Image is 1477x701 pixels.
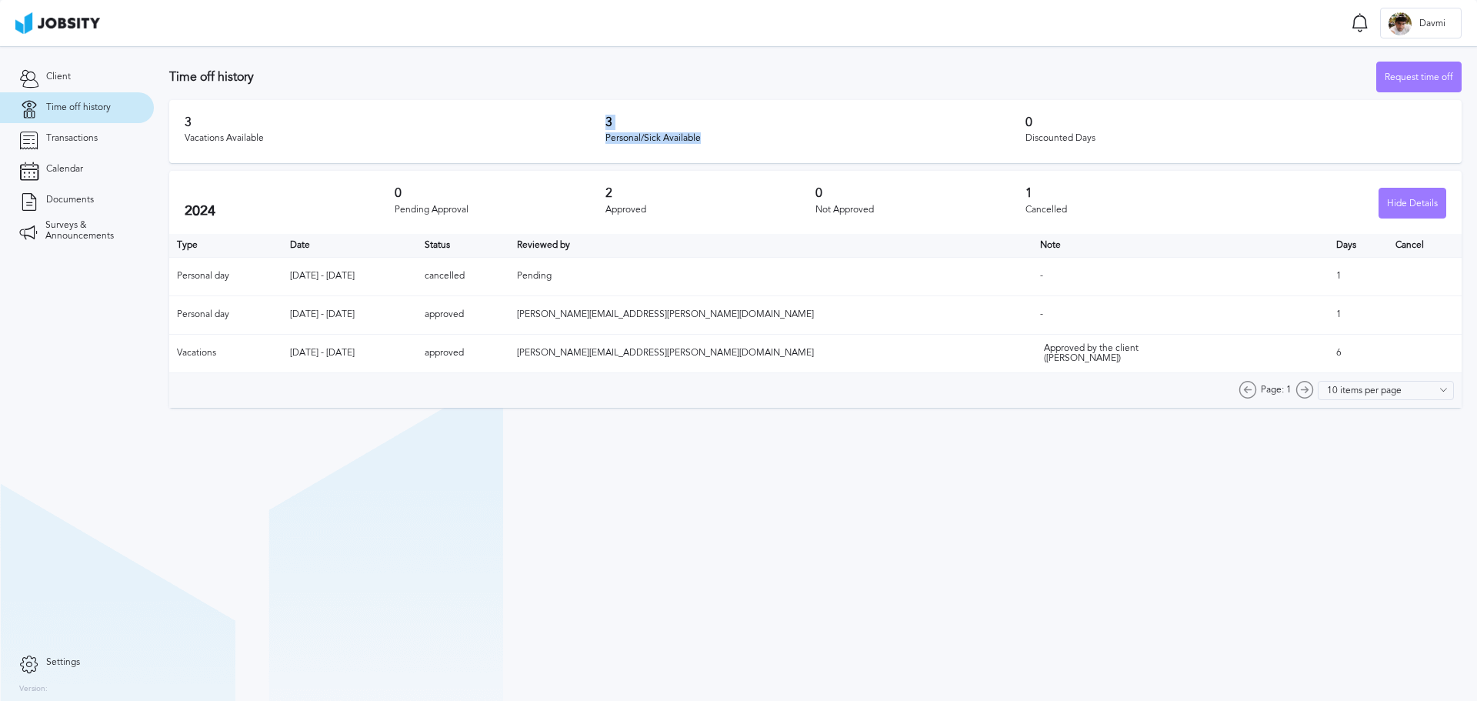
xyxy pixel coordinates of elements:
td: 6 [1329,334,1388,372]
h3: 0 [1025,115,1446,129]
span: Time off history [46,102,111,113]
td: Vacations [169,334,282,372]
div: Hide Details [1379,189,1445,219]
div: Vacations Available [185,133,605,144]
h3: 3 [605,115,1026,129]
span: Davmi [1412,18,1453,29]
td: approved [417,334,510,372]
span: Surveys & Announcements [45,220,135,242]
td: Personal day [169,257,282,295]
td: [DATE] - [DATE] [282,295,416,334]
button: Request time off [1376,62,1462,92]
h2: 2024 [185,203,395,219]
div: Request time off [1377,62,1461,93]
h3: 1 [1025,186,1235,200]
div: Discounted Days [1025,133,1446,144]
div: Cancelled [1025,205,1235,215]
span: Client [46,72,71,82]
h3: 2 [605,186,815,200]
th: Type [169,234,282,257]
span: Transactions [46,133,98,144]
button: DDavmi [1380,8,1462,38]
div: Pending Approval [395,205,605,215]
span: - [1040,270,1043,281]
span: Calendar [46,164,83,175]
th: Toggle SortBy [282,234,416,257]
div: Approved [605,205,815,215]
th: Cancel [1388,234,1462,257]
h3: 0 [395,186,605,200]
div: Approved by the client ([PERSON_NAME]) [1044,343,1198,365]
td: [DATE] - [DATE] [282,334,416,372]
div: Not Approved [815,205,1025,215]
td: approved [417,295,510,334]
td: 1 [1329,295,1388,334]
div: Personal/Sick Available [605,133,1026,144]
span: Settings [46,657,80,668]
h3: 0 [815,186,1025,200]
th: Toggle SortBy [417,234,510,257]
span: Pending [517,270,552,281]
th: Days [1329,234,1388,257]
span: Documents [46,195,94,205]
td: Personal day [169,295,282,334]
span: - [1040,309,1043,319]
img: ab4bad089aa723f57921c736e9817d99.png [15,12,100,34]
span: [PERSON_NAME][EMAIL_ADDRESS][PERSON_NAME][DOMAIN_NAME] [517,309,814,319]
th: Toggle SortBy [509,234,1032,257]
label: Version: [19,685,48,694]
div: D [1389,12,1412,35]
span: [PERSON_NAME][EMAIL_ADDRESS][PERSON_NAME][DOMAIN_NAME] [517,347,814,358]
button: Hide Details [1379,188,1446,219]
span: Page: 1 [1261,385,1292,396]
th: Toggle SortBy [1032,234,1329,257]
td: 1 [1329,257,1388,295]
h3: Time off history [169,70,1376,84]
td: [DATE] - [DATE] [282,257,416,295]
td: cancelled [417,257,510,295]
h3: 3 [185,115,605,129]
